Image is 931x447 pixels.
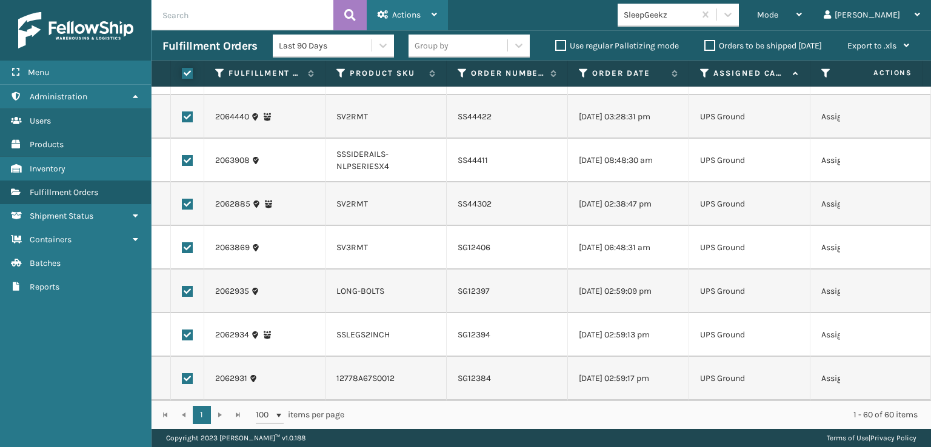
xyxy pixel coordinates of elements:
td: [DATE] 08:48:30 am [568,139,689,182]
a: 2063908 [215,154,250,167]
p: Copyright 2023 [PERSON_NAME]™ v 1.0.188 [166,429,305,447]
span: 100 [256,409,274,421]
span: items per page [256,406,344,424]
label: Order Number [471,68,544,79]
td: UPS Ground [689,270,810,313]
span: Actions [392,10,421,20]
span: Mode [757,10,778,20]
span: Export to .xls [847,41,896,51]
span: Users [30,116,51,126]
td: UPS Ground [689,182,810,226]
div: Group by [415,39,449,52]
td: UPS Ground [689,313,810,357]
div: Last 90 Days [279,39,373,52]
label: Product SKU [350,68,423,79]
a: 2062934 [215,329,249,341]
td: [DATE] 02:59:13 pm [568,313,689,357]
div: 1 - 60 of 60 items [361,409,918,421]
a: 2062931 [215,372,247,385]
label: Assigned Carrier Service [713,68,787,79]
span: Menu [28,67,49,78]
a: 2062885 [215,198,250,210]
a: Terms of Use [827,434,869,442]
span: Products [30,139,64,150]
td: SS44302 [447,182,568,226]
td: [DATE] 02:59:09 pm [568,270,689,313]
h3: Fulfillment Orders [162,39,257,53]
td: UPS Ground [689,139,810,182]
td: [DATE] 03:28:31 pm [568,95,689,139]
td: UPS Ground [689,357,810,400]
td: SG12384 [447,357,568,400]
span: Reports [30,282,59,292]
td: SG12406 [447,226,568,270]
a: SSLEGS2INCH [336,329,390,340]
a: Privacy Policy [870,434,916,442]
a: SV3RMT [336,242,368,253]
a: 2064440 [215,111,249,123]
td: [DATE] 06:48:31 am [568,226,689,270]
img: logo [18,12,133,48]
a: 2062935 [215,285,249,297]
label: Orders to be shipped [DATE] [704,41,822,51]
span: Administration [30,91,87,102]
div: SleepGeekz [624,8,696,21]
a: 1 [193,406,211,424]
span: Fulfillment Orders [30,187,98,197]
label: Fulfillment Order Id [229,68,302,79]
span: Batches [30,258,61,268]
label: Order Date [592,68,666,79]
span: Inventory [30,164,65,174]
span: Actions [835,63,919,83]
a: 12778A67S0012 [336,373,395,383]
td: [DATE] 02:59:17 pm [568,357,689,400]
div: | [827,429,916,447]
td: SG12397 [447,270,568,313]
td: UPS Ground [689,95,810,139]
label: Use regular Palletizing mode [555,41,679,51]
a: SV2RMT [336,111,368,122]
span: Containers [30,234,72,245]
td: [DATE] 02:38:47 pm [568,182,689,226]
td: SG12394 [447,313,568,357]
td: UPS Ground [689,226,810,270]
td: SS44422 [447,95,568,139]
a: 2063869 [215,242,250,254]
span: Shipment Status [30,211,93,221]
a: LONG-BOLTS [336,286,384,296]
td: SS44411 [447,139,568,182]
a: SSSIDERAILS-NLPSERIESX4 [336,149,389,171]
a: SV2RMT [336,199,368,209]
